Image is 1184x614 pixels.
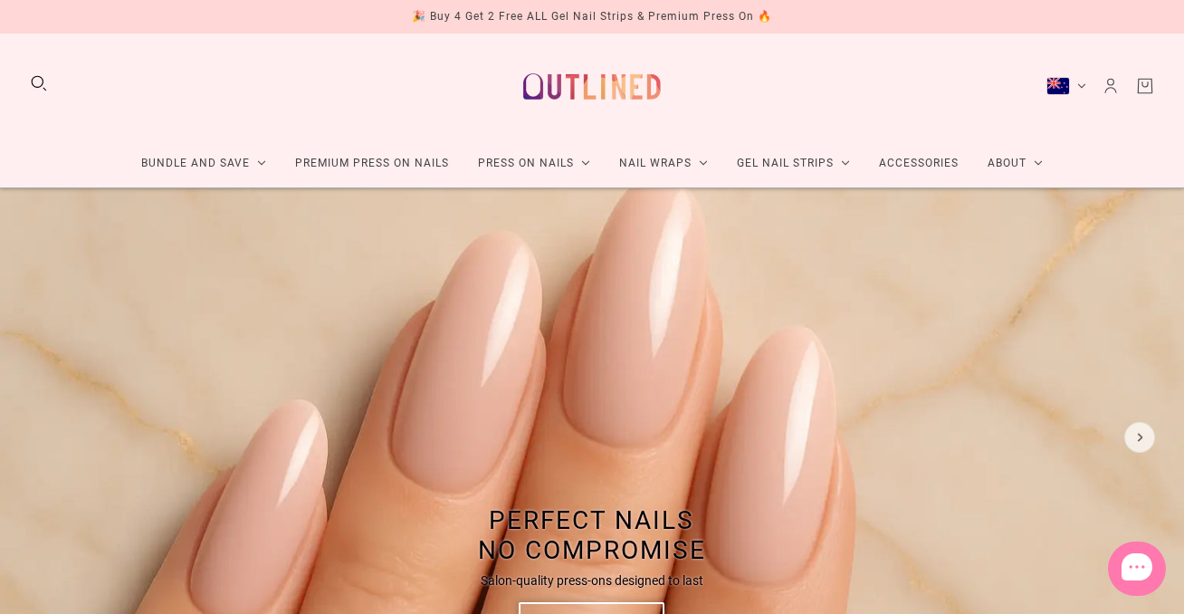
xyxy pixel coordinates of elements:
a: Nail Wraps [605,139,722,187]
a: Account [1101,76,1121,96]
a: Bundle and Save [127,139,281,187]
button: Search [29,73,49,93]
span: Perfect Nails No Compromise [478,504,706,565]
p: Salon-quality press-ons designed to last [481,571,703,590]
a: Cart [1135,76,1155,96]
a: Gel Nail Strips [722,139,864,187]
a: Press On Nails [463,139,605,187]
a: About [973,139,1057,187]
a: Accessories [864,139,973,187]
button: New Zealand [1046,77,1086,95]
a: Premium Press On Nails [281,139,463,187]
a: Outlined [512,48,672,125]
div: 🎉 Buy 4 Get 2 Free ALL Gel Nail Strips & Premium Press On 🔥 [412,7,772,26]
